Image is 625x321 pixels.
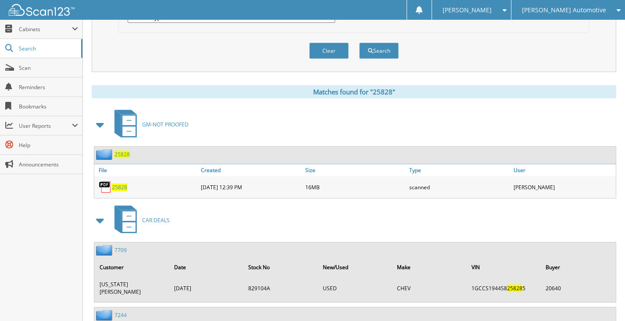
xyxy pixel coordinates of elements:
[303,164,407,176] a: Size
[109,107,189,142] a: GM-NOT PROOFED
[142,121,189,128] span: GM-NOT PROOFED
[467,277,541,299] td: 1GCCS1944S8 5
[96,310,114,321] img: folder2.png
[95,258,169,276] th: Customer
[244,277,318,299] td: 829104A
[303,178,407,196] div: 16MB
[467,258,541,276] th: VIN
[581,279,625,321] iframe: Chat Widget
[19,83,78,91] span: Reminders
[99,180,112,194] img: PDF.png
[407,164,511,176] a: Type
[522,7,606,13] span: [PERSON_NAME] Automotive
[109,203,170,238] a: CAR DEALS
[170,277,243,299] td: [DATE]
[393,258,466,276] th: Make
[511,164,616,176] a: User
[19,103,78,110] span: Bookmarks
[19,161,78,168] span: Announcements
[507,285,522,292] span: 25828
[96,149,114,160] img: folder2.png
[19,122,72,130] span: User Reports
[112,184,127,191] a: 25828
[318,258,392,276] th: New/Used
[309,43,349,59] button: Clear
[393,277,466,299] td: CHEV
[541,258,615,276] th: Buyer
[170,258,243,276] th: Date
[318,277,392,299] td: USED
[9,4,75,16] img: scan123-logo-white.svg
[114,311,127,319] a: 7244
[443,7,492,13] span: [PERSON_NAME]
[19,141,78,149] span: Help
[142,216,170,224] span: CAR DEALS
[19,64,78,72] span: Scan
[94,164,199,176] a: File
[407,178,511,196] div: scanned
[359,43,399,59] button: Search
[92,85,616,98] div: Matches found for "25828"
[114,246,127,254] a: 7709
[96,245,114,256] img: folder2.png
[541,277,615,299] td: 20640
[95,277,169,299] td: [US_STATE][PERSON_NAME]
[114,151,130,158] a: 25828
[199,164,303,176] a: Created
[244,258,318,276] th: Stock No
[511,178,616,196] div: [PERSON_NAME]
[19,25,72,33] span: Cabinets
[199,178,303,196] div: [DATE] 12:39 PM
[19,45,77,52] span: Search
